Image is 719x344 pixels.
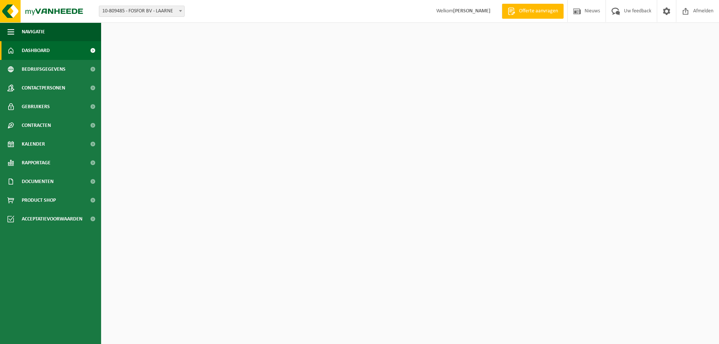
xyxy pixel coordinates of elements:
span: Kalender [22,135,45,153]
span: Documenten [22,172,54,191]
span: Contracten [22,116,51,135]
span: Product Shop [22,191,56,210]
span: 10-809485 - FOSFOR BV - LAARNE [99,6,184,16]
span: Navigatie [22,22,45,41]
span: 10-809485 - FOSFOR BV - LAARNE [99,6,185,17]
strong: [PERSON_NAME] [453,8,491,14]
span: Rapportage [22,153,51,172]
span: Contactpersonen [22,79,65,97]
a: Offerte aanvragen [502,4,564,19]
span: Acceptatievoorwaarden [22,210,82,228]
span: Offerte aanvragen [517,7,560,15]
span: Dashboard [22,41,50,60]
span: Bedrijfsgegevens [22,60,66,79]
span: Gebruikers [22,97,50,116]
